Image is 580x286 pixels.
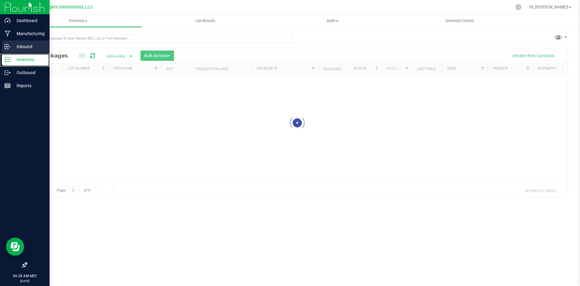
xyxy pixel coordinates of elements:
[5,44,11,50] inline-svg: Inbound
[269,15,396,27] a: Audit
[396,15,524,27] a: Inventory Counts
[3,279,47,283] p: [DATE]
[15,18,141,24] span: Inventory
[142,15,269,27] a: Lab Results
[5,83,11,89] inline-svg: Reports
[529,5,569,9] span: Hi, [PERSON_NAME]!
[5,70,11,76] inline-svg: Outbound
[269,18,396,24] span: Audit
[5,57,11,63] inline-svg: Inventory
[11,43,47,50] p: Inbound
[515,4,522,10] div: Manage settings
[5,18,11,24] inline-svg: Dashboard
[5,31,11,37] inline-svg: Manufacturing
[11,82,47,89] p: Reports
[11,17,47,24] p: Dashboard
[437,18,482,24] span: Inventory Counts
[187,18,224,24] span: Lab Results
[31,5,93,10] span: Life Changers Investments, LLC
[11,56,47,63] p: Inventory
[27,34,293,43] input: Search Package ID, Item Name, SKU, Lot or Part Number...
[14,15,142,27] a: Inventory
[11,69,47,76] p: Outbound
[11,30,47,37] p: Manufacturing
[3,273,47,279] p: 06:38 AM MST
[6,238,24,256] iframe: Resource center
